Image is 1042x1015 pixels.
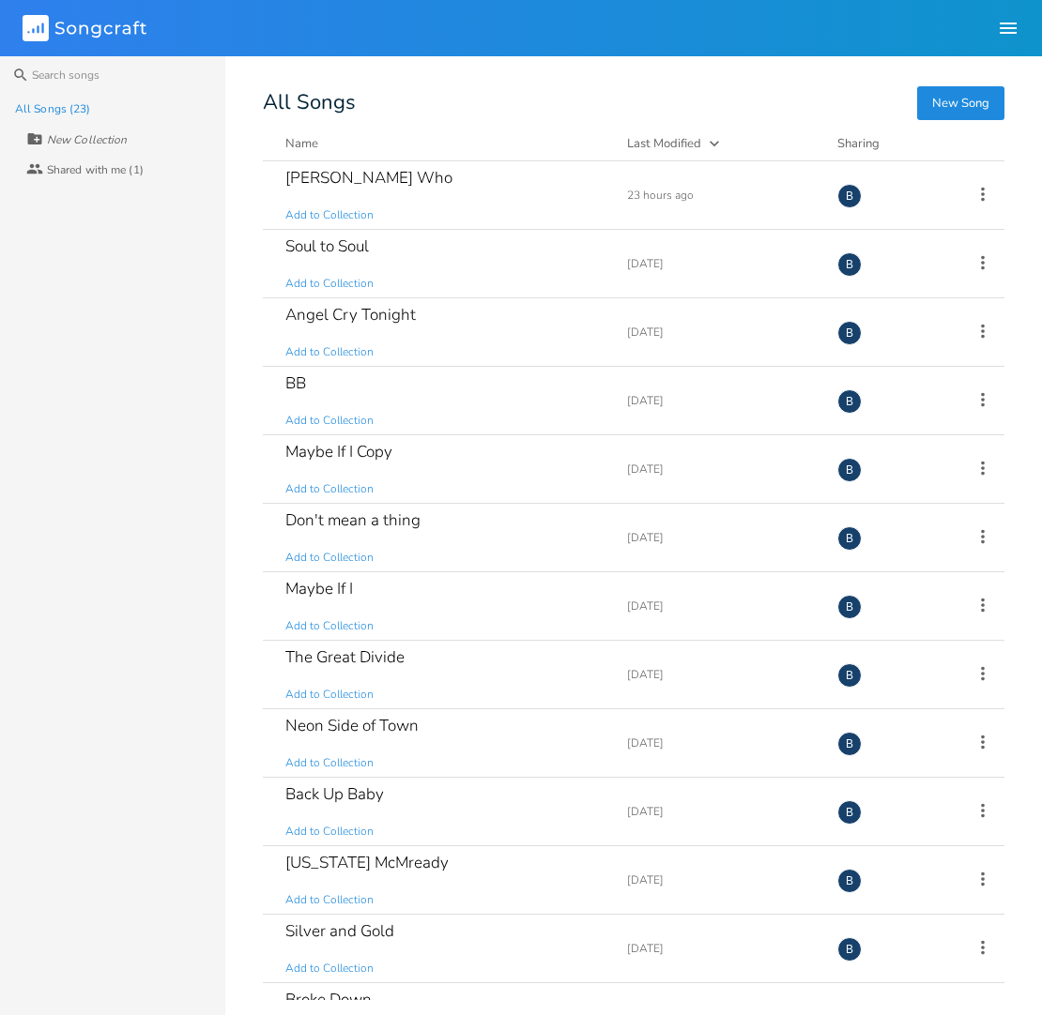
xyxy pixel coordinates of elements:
div: Silver and Gold [285,923,394,939]
div: Back Up Baby [285,786,384,802]
div: boywells [837,526,862,551]
span: Add to Collection [285,413,374,429]
span: Add to Collection [285,481,374,497]
div: [DATE] [627,326,815,338]
span: Add to Collection [285,618,374,634]
div: [DATE] [627,600,815,612]
span: Add to Collection [285,755,374,771]
div: boywells [837,389,862,414]
div: [DATE] [627,806,815,817]
div: Last Modified [627,135,701,152]
div: boywells [837,458,862,482]
div: All Songs (23) [15,103,90,114]
div: [DATE] [627,669,815,680]
span: Add to Collection [285,550,374,566]
span: Add to Collection [285,276,374,292]
div: Maybe If I [285,581,353,597]
div: Sharing [837,134,950,153]
span: Add to Collection [285,961,374,977]
span: Add to Collection [285,207,374,223]
button: Last Modified [627,134,815,153]
div: Broke Down [285,992,372,1007]
div: [DATE] [627,258,815,269]
div: [DATE] [627,943,815,954]
div: boywells [837,937,862,962]
button: New Song [917,86,1004,120]
div: BB [285,375,306,391]
div: boywells [837,252,862,277]
div: boywells [837,869,862,893]
div: boywells [837,800,862,825]
div: Neon Side of Town [285,718,419,734]
button: Name [285,134,605,153]
span: Add to Collection [285,687,374,703]
div: [DATE] [627,737,815,749]
div: boywells [837,732,862,756]
div: All Songs [263,94,1004,112]
div: [DATE] [627,395,815,406]
div: [PERSON_NAME] Who [285,170,452,186]
div: boywells [837,663,862,688]
div: boywells [837,184,862,208]
div: Maybe If I Copy [285,444,392,460]
div: Name [285,135,318,152]
div: Shared with me (1) [47,164,144,175]
div: Angel Cry Tonight [285,307,416,323]
div: [US_STATE] McMready [285,855,449,871]
div: Soul to Soul [285,238,369,254]
div: Don't mean a thing [285,512,421,528]
div: boywells [837,321,862,345]
span: Add to Collection [285,892,374,908]
span: Add to Collection [285,824,374,840]
div: New Collection [47,134,127,145]
span: Add to Collection [285,344,374,360]
div: [DATE] [627,463,815,475]
div: [DATE] [627,532,815,543]
div: boywells [837,595,862,619]
div: The Great Divide [285,649,405,665]
div: [DATE] [627,874,815,886]
div: 23 hours ago [627,189,815,201]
